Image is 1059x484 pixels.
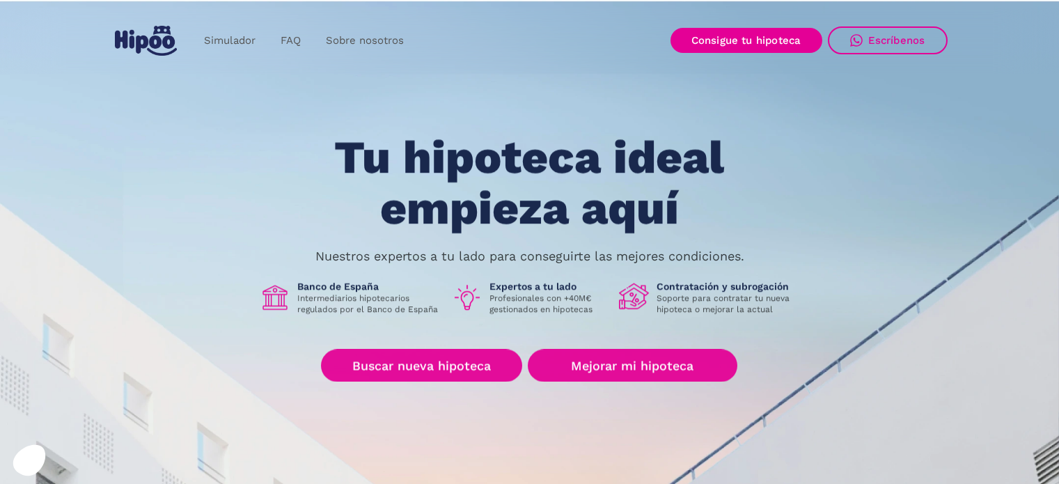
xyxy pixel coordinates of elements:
[868,34,925,47] div: Escríbenos
[657,293,800,315] p: Soporte para contratar tu nueva hipoteca o mejorar la actual
[313,27,416,54] a: Sobre nosotros
[489,293,608,315] p: Profesionales con +40M€ gestionados en hipotecas
[489,281,608,293] h1: Expertos a tu lado
[265,133,793,234] h1: Tu hipoteca ideal empieza aquí
[268,27,313,54] a: FAQ
[297,281,441,293] h1: Banco de España
[321,350,522,382] a: Buscar nueva hipoteca
[315,251,744,262] p: Nuestros expertos a tu lado para conseguirte las mejores condiciones.
[528,350,737,382] a: Mejorar mi hipoteca
[297,293,441,315] p: Intermediarios hipotecarios regulados por el Banco de España
[670,28,822,53] a: Consigue tu hipoteca
[112,20,180,61] a: home
[191,27,268,54] a: Simulador
[828,26,948,54] a: Escríbenos
[657,281,800,293] h1: Contratación y subrogación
